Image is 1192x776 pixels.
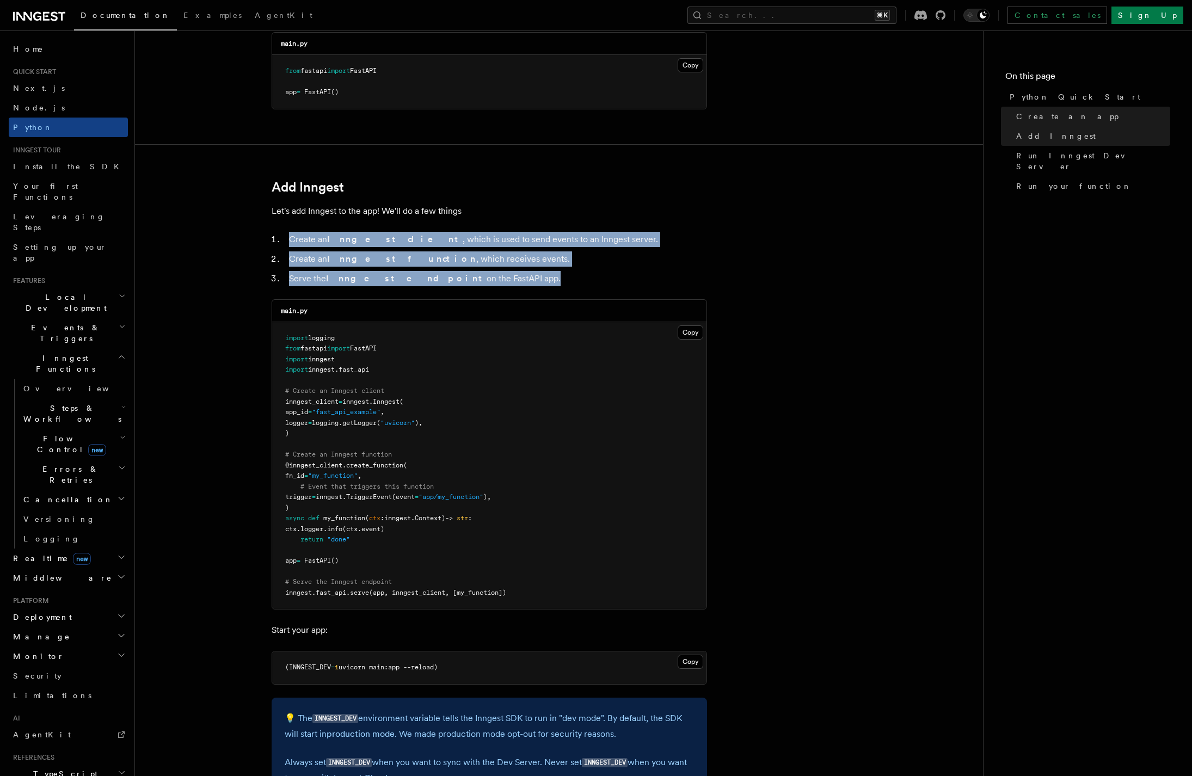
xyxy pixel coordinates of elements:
button: Steps & Workflows [19,398,128,429]
span: Flow Control [19,433,120,455]
button: Errors & Retries [19,459,128,490]
span: = [331,663,335,671]
span: Events & Triggers [9,322,119,344]
span: import [285,366,308,373]
span: Create an app [1016,111,1119,122]
span: Examples [183,11,242,20]
span: = [312,493,316,501]
button: Events & Triggers [9,318,128,348]
span: Home [13,44,44,54]
span: new [88,444,106,456]
span: = [339,398,342,405]
code: main.py [281,40,308,47]
span: from [285,67,300,75]
span: ( [403,461,407,469]
span: return [300,535,323,543]
span: ) [285,504,289,512]
a: Python Quick Start [1005,87,1170,107]
span: import [285,334,308,342]
span: -> [445,514,453,522]
span: : [468,514,472,522]
span: AgentKit [13,730,71,739]
span: Cancellation [19,494,113,505]
strong: Inngest client [327,234,463,244]
a: Versioning [19,509,128,529]
span: ), [415,419,422,427]
button: Flow Controlnew [19,429,128,459]
span: = [304,472,308,479]
span: trigger [285,493,312,501]
a: Security [9,666,128,686]
span: (app, inngest_client, [my_function]) [369,589,506,596]
button: Realtimenew [9,549,128,568]
p: Start your app: [272,623,707,638]
span: inngest [308,366,335,373]
span: AgentKit [255,11,312,20]
span: Realtime [9,553,91,564]
span: "my_function" [308,472,358,479]
span: () [331,88,339,96]
a: Contact sales [1007,7,1107,24]
span: Context) [415,514,445,522]
span: async [285,514,304,522]
span: def [308,514,319,522]
li: Serve the on the FastAPI app. [286,271,707,286]
span: () [331,557,339,564]
span: Leveraging Steps [13,212,105,232]
button: Search...⌘K [687,7,896,24]
span: import [327,344,350,352]
span: str [457,514,468,522]
span: logger [285,419,308,427]
span: # Event that triggers this function [300,483,434,490]
p: Let's add Inngest to the app! We'll do a few things [272,204,707,219]
span: import [285,355,308,363]
span: logging. [312,419,342,427]
span: logging [308,334,335,342]
a: Setting up your app [9,237,128,268]
a: production mode [327,729,395,739]
span: . [312,589,316,596]
span: inngest [342,398,369,405]
span: Steps & Workflows [19,403,121,424]
span: "app/my_function" [419,493,483,501]
span: Local Development [9,292,119,313]
span: , [358,472,361,479]
a: Documentation [74,3,177,30]
span: @inngest_client [285,461,342,469]
span: Quick start [9,67,56,76]
a: AgentKit [248,3,319,29]
strong: Inngest endpoint [326,273,487,284]
code: INNGEST_DEV [582,758,628,767]
span: inngest. [316,493,346,501]
button: Cancellation [19,490,128,509]
span: FastAPI [350,344,377,352]
p: 💡 The environment variable tells the Inngest SDK to run in "dev mode". By default, the SDK will s... [285,711,694,742]
span: getLogger [342,419,377,427]
a: Next.js [9,78,128,98]
button: Copy [678,655,703,669]
span: create_function [346,461,403,469]
span: Versioning [23,515,95,524]
a: Add Inngest [272,180,344,195]
span: . [342,461,346,469]
li: Create an , which is used to send events to an Inngest server. [286,232,707,247]
span: (event [392,493,415,501]
span: uvicorn main:app --reload) [339,663,438,671]
span: Python Quick Start [1010,91,1140,102]
span: Overview [23,384,136,393]
span: Middleware [9,572,112,583]
span: my_function [323,514,365,522]
span: (ctx.event) [342,525,384,533]
span: = [415,493,419,501]
span: Your first Functions [13,182,78,201]
span: Add Inngest [1016,131,1096,141]
span: . [346,589,350,596]
strong: Inngest function [327,254,476,264]
span: : [380,514,384,522]
a: Leveraging Steps [9,207,128,237]
button: Toggle dark mode [963,9,990,22]
span: Python [13,123,53,132]
a: Node.js [9,98,128,118]
span: Run your function [1016,181,1132,192]
span: . [411,514,415,522]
